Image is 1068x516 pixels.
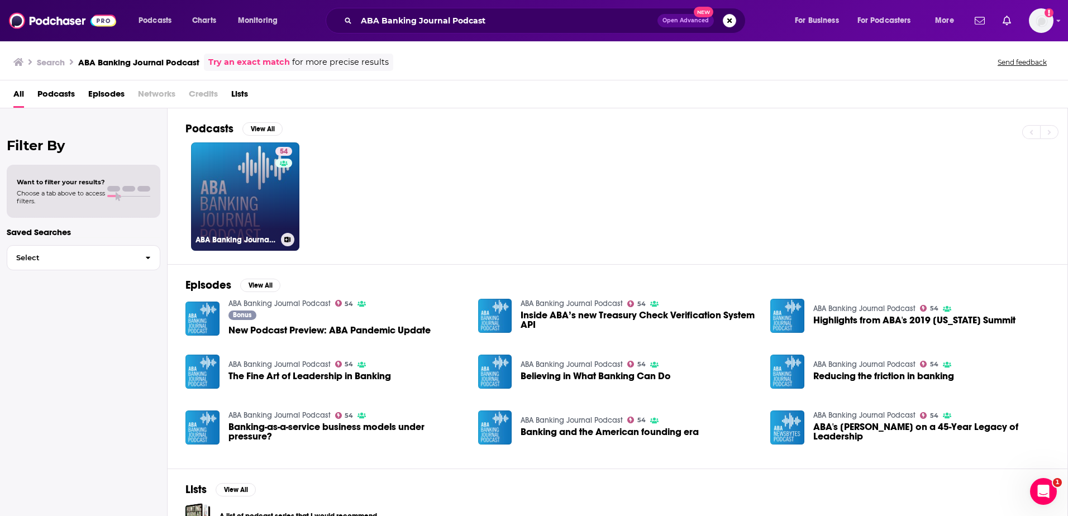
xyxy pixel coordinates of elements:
[345,413,353,418] span: 54
[7,137,160,154] h2: Filter By
[185,302,220,336] img: New Podcast Preview: ABA Pandemic Update
[185,278,280,292] a: EpisodesView All
[189,85,218,108] span: Credits
[637,362,646,367] span: 54
[13,85,24,108] a: All
[356,12,657,30] input: Search podcasts, credits, & more...
[292,56,389,69] span: for more precise results
[208,56,290,69] a: Try an exact match
[228,299,331,308] a: ABA Banking Journal Podcast
[994,58,1050,67] button: Send feedback
[627,417,646,423] a: 54
[627,361,646,367] a: 54
[813,371,954,381] a: Reducing the friction in banking
[1029,8,1053,33] span: Logged in as emilyjherman
[521,360,623,369] a: ABA Banking Journal Podcast
[88,85,125,108] a: Episodes
[770,355,804,389] img: Reducing the friction in banking
[242,122,283,136] button: View All
[813,316,1015,325] a: Highlights from ABA's 2019 Washington Summit
[37,85,75,108] a: Podcasts
[230,12,292,30] button: open menu
[17,178,105,186] span: Want to filter your results?
[240,279,280,292] button: View All
[930,306,938,311] span: 54
[78,57,199,68] h3: ABA Banking Journal Podcast
[920,305,938,312] a: 54
[7,254,136,261] span: Select
[275,147,292,156] a: 54
[694,7,714,17] span: New
[196,235,276,245] h3: ABA Banking Journal Podcast
[970,11,989,30] a: Show notifications dropdown
[478,299,512,333] a: Inside ABA’s new Treasury Check Verification System API
[231,85,248,108] span: Lists
[1053,478,1062,487] span: 1
[521,427,699,437] span: Banking and the American founding era
[998,11,1015,30] a: Show notifications dropdown
[627,300,646,307] a: 54
[238,13,278,28] span: Monitoring
[787,12,853,30] button: open menu
[216,483,256,496] button: View All
[770,410,804,445] img: ABA's Jeff Owen on a 45-Year Legacy of Leadership
[813,422,1050,441] a: ABA's Jeff Owen on a 45-Year Legacy of Leadership
[7,245,160,270] button: Select
[335,361,354,367] a: 54
[228,422,465,441] span: Banking-as-a-service business models under pressure?
[228,326,431,335] a: New Podcast Preview: ABA Pandemic Update
[185,355,220,389] img: The Fine Art of Leadership in Banking
[920,412,938,419] a: 54
[233,312,251,318] span: Bonus
[280,146,288,157] span: 54
[521,371,671,381] a: Believing in What Banking Can Do
[770,299,804,333] img: Highlights from ABA's 2019 Washington Summit
[336,8,756,34] div: Search podcasts, credits, & more...
[521,299,623,308] a: ABA Banking Journal Podcast
[637,302,646,307] span: 54
[478,410,512,445] img: Banking and the American founding era
[813,360,916,369] a: ABA Banking Journal Podcast
[813,316,1015,325] span: Highlights from ABA's 2019 [US_STATE] Summit
[185,278,231,292] h2: Episodes
[850,12,927,30] button: open menu
[637,418,646,423] span: 54
[335,412,354,419] a: 54
[930,413,938,418] span: 54
[335,300,354,307] a: 54
[927,12,968,30] button: open menu
[935,13,954,28] span: More
[657,14,714,27] button: Open AdvancedNew
[795,13,839,28] span: For Business
[185,410,220,445] img: Banking-as-a-service business models under pressure?
[9,10,116,31] a: Podchaser - Follow, Share and Rate Podcasts
[228,360,331,369] a: ABA Banking Journal Podcast
[131,12,186,30] button: open menu
[185,482,207,496] h2: Lists
[17,189,105,205] span: Choose a tab above to access filters.
[1029,8,1053,33] button: Show profile menu
[813,422,1050,441] span: ABA's [PERSON_NAME] on a 45-Year Legacy of Leadership
[345,362,353,367] span: 54
[813,410,916,420] a: ABA Banking Journal Podcast
[1030,478,1057,505] iframe: Intercom live chat
[185,122,233,136] h2: Podcasts
[7,227,160,237] p: Saved Searches
[478,355,512,389] a: Believing in What Banking Can Do
[185,12,223,30] a: Charts
[662,18,709,23] span: Open Advanced
[228,371,391,381] a: The Fine Art of Leadership in Banking
[192,13,216,28] span: Charts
